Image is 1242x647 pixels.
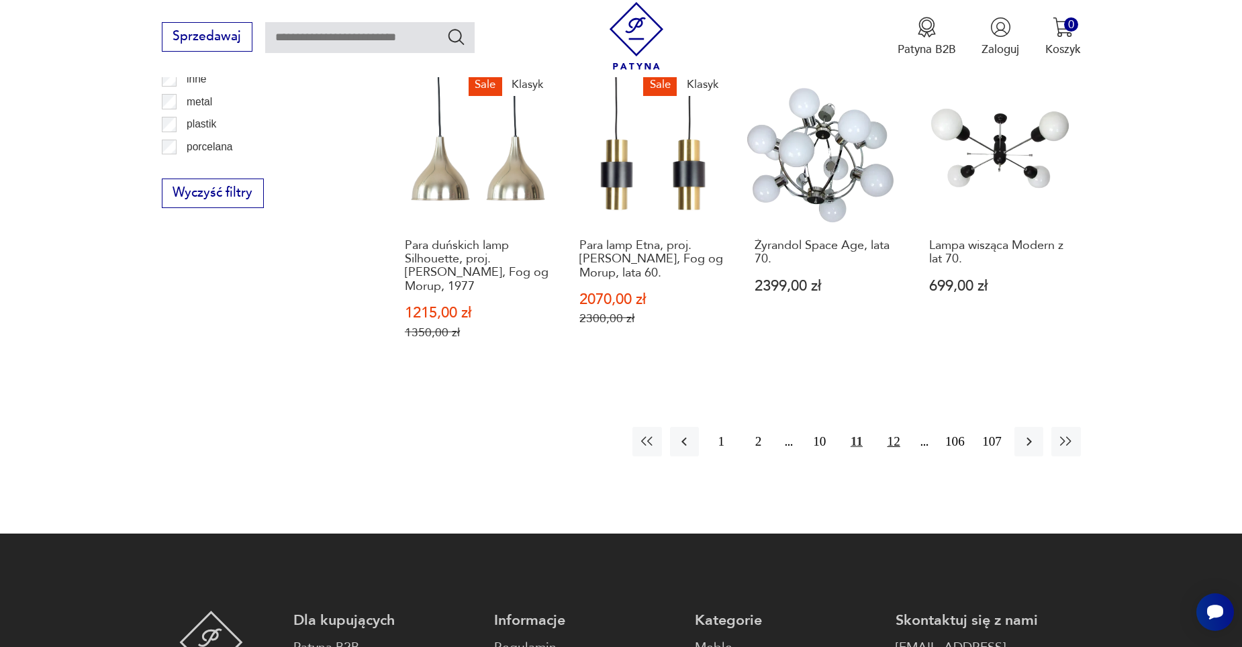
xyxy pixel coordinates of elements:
[929,239,1073,266] h3: Lampa wisząca Modern z lat 70.
[579,311,724,326] p: 2300,00 zł
[977,427,1006,456] button: 107
[405,239,549,294] h3: Para duńskich lamp Silhouette, proj. [PERSON_NAME], Fog og Morup, 1977
[922,67,1080,370] a: Lampa wisząca Modern z lat 70.Lampa wisząca Modern z lat 70.699,00 zł
[982,42,1019,57] p: Zaloguj
[842,427,871,456] button: 11
[405,306,549,320] p: 1215,00 zł
[695,611,879,630] p: Kategorie
[572,67,730,370] a: SaleKlasykPara lamp Etna, proj. Jo Hammerborg, Fog og Morup, lata 60.Para lamp Etna, proj. [PERSO...
[162,32,252,43] a: Sprzedawaj
[187,115,216,133] p: plastik
[187,160,220,178] p: porcelit
[990,17,1011,38] img: Ikonka użytkownika
[1196,593,1234,631] iframe: Smartsupp widget button
[293,611,478,630] p: Dla kupujących
[898,42,956,57] p: Patyna B2B
[755,239,899,266] h3: Żyrandol Space Age, lata 70.
[896,611,1080,630] p: Skontaktuj się z nami
[162,22,252,52] button: Sprzedawaj
[916,17,937,38] img: Ikona medalu
[747,67,906,370] a: Żyrandol Space Age, lata 70.Żyrandol Space Age, lata 70.2399,00 zł
[579,293,724,307] p: 2070,00 zł
[603,2,671,70] img: Patyna - sklep z meblami i dekoracjami vintage
[755,279,899,293] p: 2399,00 zł
[187,138,233,156] p: porcelana
[982,17,1019,57] button: Zaloguj
[405,326,549,340] p: 1350,00 zł
[397,67,556,370] a: SaleKlasykPara duńskich lamp Silhouette, proj. Jo Hammerborg, Fog og Morup, 1977Para duńskich lam...
[187,93,212,111] p: metal
[929,279,1073,293] p: 699,00 zł
[187,70,206,88] p: inne
[898,17,956,57] a: Ikona medaluPatyna B2B
[744,427,773,456] button: 2
[1045,42,1081,57] p: Koszyk
[494,611,679,630] p: Informacje
[879,427,908,456] button: 12
[162,179,264,208] button: Wyczyść filtry
[446,27,466,46] button: Szukaj
[805,427,834,456] button: 10
[1064,17,1078,32] div: 0
[579,239,724,280] h3: Para lamp Etna, proj. [PERSON_NAME], Fog og Morup, lata 60.
[1045,17,1081,57] button: 0Koszyk
[898,17,956,57] button: Patyna B2B
[707,427,736,456] button: 1
[1053,17,1073,38] img: Ikona koszyka
[941,427,969,456] button: 106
